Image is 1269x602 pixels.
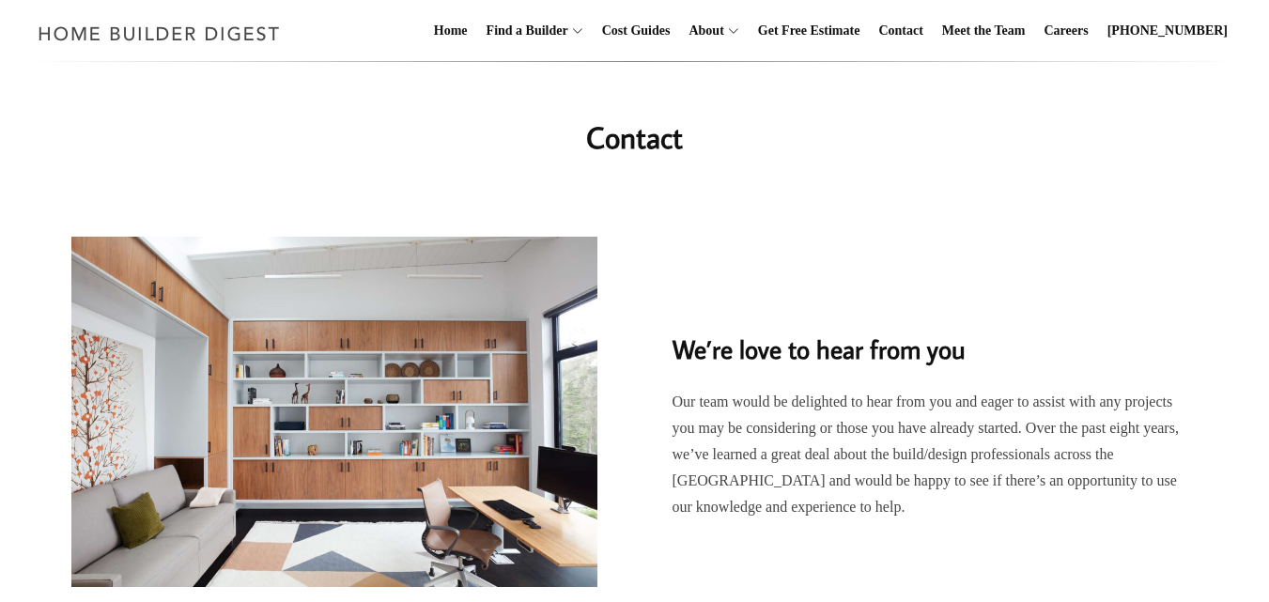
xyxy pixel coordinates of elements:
h2: We’re love to hear from you [673,303,1199,368]
a: [PHONE_NUMBER] [1100,1,1235,61]
a: Careers [1037,1,1096,61]
a: Contact [871,1,930,61]
a: About [681,1,723,61]
a: Meet the Team [935,1,1033,61]
a: Find a Builder [479,1,568,61]
img: Home Builder Digest [30,15,288,52]
a: Cost Guides [595,1,678,61]
a: Home [426,1,475,61]
h1: Contact [260,115,1010,160]
a: Get Free Estimate [751,1,868,61]
p: Our team would be delighted to hear from you and eager to assist with any projects you may be con... [673,389,1199,520]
